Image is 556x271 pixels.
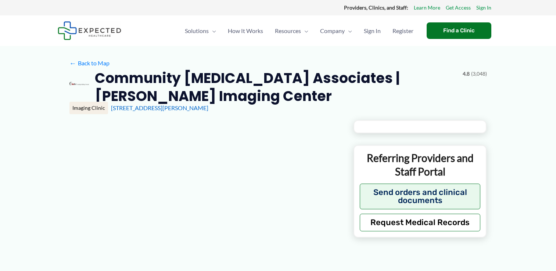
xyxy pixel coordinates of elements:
a: Sign In [476,3,491,12]
span: ← [69,59,76,66]
button: Send orders and clinical documents [360,184,481,209]
span: Resources [275,18,301,44]
a: Sign In [358,18,387,44]
h2: Community [MEDICAL_DATA] Associates | [PERSON_NAME] Imaging Center [95,69,457,105]
a: Get Access [446,3,471,12]
a: Find a Clinic [427,22,491,39]
strong: Providers, Clinics, and Staff: [344,4,408,11]
span: Menu Toggle [301,18,308,44]
a: Register [387,18,419,44]
span: Solutions [185,18,209,44]
span: Company [320,18,345,44]
div: Imaging Clinic [69,102,108,114]
a: [STREET_ADDRESS][PERSON_NAME] [111,104,208,111]
a: How It Works [222,18,269,44]
img: Expected Healthcare Logo - side, dark font, small [58,21,121,40]
span: Sign In [364,18,381,44]
span: (3,048) [471,69,487,79]
nav: Primary Site Navigation [179,18,419,44]
span: Menu Toggle [209,18,216,44]
span: Register [392,18,413,44]
span: Menu Toggle [345,18,352,44]
a: CompanyMenu Toggle [314,18,358,44]
a: ResourcesMenu Toggle [269,18,314,44]
button: Request Medical Records [360,214,481,231]
p: Referring Providers and Staff Portal [360,151,481,178]
span: 4.8 [463,69,470,79]
span: How It Works [228,18,263,44]
a: SolutionsMenu Toggle [179,18,222,44]
a: Learn More [414,3,440,12]
a: ←Back to Map [69,58,110,69]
